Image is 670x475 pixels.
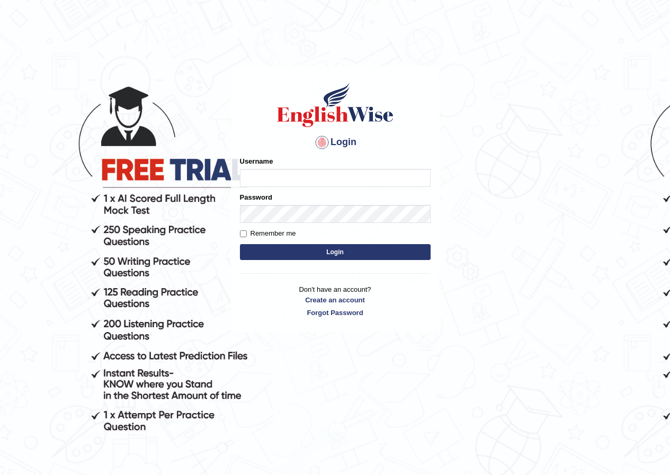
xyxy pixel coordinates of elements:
[240,230,247,237] input: Remember me
[240,308,431,318] a: Forgot Password
[240,134,431,151] h4: Login
[240,228,296,239] label: Remember me
[240,156,273,166] label: Username
[240,284,431,317] p: Don't have an account?
[240,192,272,202] label: Password
[240,295,431,305] a: Create an account
[240,244,431,260] button: Login
[275,81,396,129] img: Logo of English Wise sign in for intelligent practice with AI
